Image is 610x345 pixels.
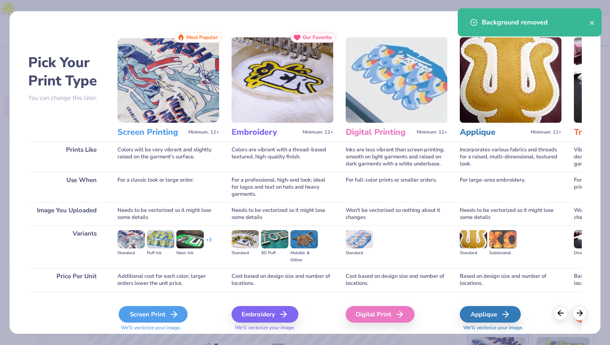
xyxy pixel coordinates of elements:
[482,17,589,27] div: Background removed
[346,172,447,202] div: For full-color prints or smaller orders.
[117,142,219,172] div: Colors will be very vibrant and slightly raised on the garment's surface.
[176,230,204,248] img: Neon Ink
[28,142,105,172] div: Prints Like
[346,202,447,226] div: Won't be vectorized so nothing about it changes
[531,129,561,135] span: Minimum: 12+
[117,324,219,331] span: We'll vectorize your image.
[147,230,174,248] img: Puff Ink
[574,230,601,248] img: Direct-to-film
[176,250,204,257] div: Neon Ink
[290,230,318,248] img: Metallic & Glitter
[460,172,561,202] div: For large-area embroidery.
[460,250,487,257] div: Standard
[303,34,332,40] span: Our Favorite
[460,142,561,172] div: Incorporates various fabrics and threads for a raised, multi-dimensional, textured look.
[117,230,145,248] img: Standard
[290,250,318,264] div: Metallic & Glitter
[206,236,212,250] div: + 3
[232,37,333,123] img: Embroidery
[346,230,373,248] img: Standard
[117,250,145,257] div: Standard
[460,306,521,323] div: Applique
[460,37,561,123] img: Applique
[28,95,105,102] p: You can change this later.
[186,34,218,40] span: Most Popular
[460,127,527,138] h3: Applique
[346,37,447,123] img: Digital Printing
[261,250,288,257] div: 3D Puff
[28,53,105,90] h2: Pick Your Print Type
[417,129,447,135] span: Minimum: 12+
[117,37,219,123] img: Screen Printing
[589,17,595,27] button: close
[346,306,415,323] div: Digital Print
[232,127,299,138] h3: Embroidery
[147,250,174,257] div: Puff Ink
[28,226,105,268] div: Variants
[28,268,105,292] div: Price Per Unit
[346,268,447,292] div: Cost based on design size and number of locations.
[28,172,105,202] div: Use When
[119,306,188,323] div: Screen Print
[232,268,333,292] div: Cost based on design size and number of locations.
[117,172,219,202] div: For a classic look or large order.
[232,306,298,323] div: Embroidery
[261,230,288,248] img: 3D Puff
[28,202,105,226] div: Image You Uploaded
[460,230,487,248] img: Standard
[303,129,333,135] span: Minimum: 12+
[489,230,517,248] img: Sublimated
[460,268,561,292] div: Based on design size and number of locations.
[232,324,333,331] span: We'll vectorize your image.
[232,172,333,202] div: For a professional, high-end look; ideal for logos and text on hats and heavy garments.
[232,142,333,172] div: Colors are vibrant with a thread-based textured, high-quality finish.
[460,324,561,331] span: We'll vectorize your image.
[232,250,259,257] div: Standard
[574,250,601,257] div: Direct-to-film
[117,202,219,226] div: Needs to be vectorized so it might lose some details
[346,142,447,172] div: Inks are less vibrant than screen printing; smooth on light garments and raised on dark garments ...
[232,202,333,226] div: Needs to be vectorized so it might lose some details
[188,129,219,135] span: Minimum: 12+
[489,250,517,257] div: Sublimated
[346,250,373,257] div: Standard
[117,268,219,292] div: Additional cost for each color; larger orders lower the unit price.
[117,127,185,138] h3: Screen Printing
[346,127,413,138] h3: Digital Printing
[232,230,259,248] img: Standard
[460,202,561,226] div: Needs to be vectorized so it might lose some details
